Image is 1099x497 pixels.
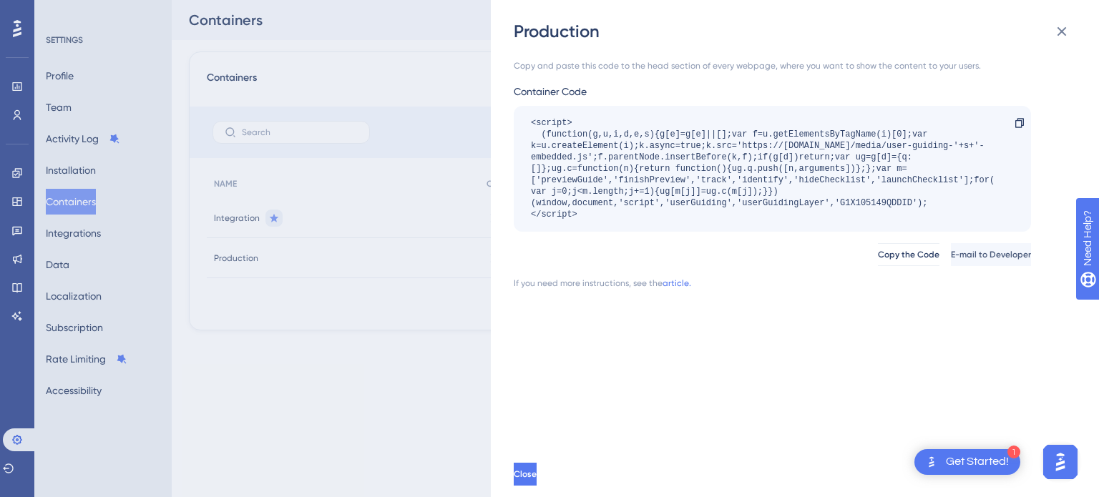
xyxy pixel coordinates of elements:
div: Production [514,20,1079,43]
iframe: UserGuiding AI Assistant Launcher [1039,441,1082,483]
button: Copy the Code [878,243,939,266]
a: article. [663,277,691,289]
span: Copy the Code [878,249,939,260]
button: Close [514,463,537,486]
span: Close [514,468,537,480]
img: launcher-image-alternative-text [923,453,940,471]
div: 1 [1007,446,1020,458]
div: Open Get Started! checklist, remaining modules: 1 [914,449,1020,475]
span: Need Help? [34,4,89,21]
button: E-mail to Developer [951,243,1031,266]
div: If you need more instructions, see the [514,277,663,289]
div: Container Code [514,83,1031,100]
div: <script> (function(g,u,i,d,e,s){g[e]=g[e]||[];var f=u.getElementsByTagName(i)[0];var k=u.createEl... [531,117,1000,220]
span: E-mail to Developer [951,249,1031,260]
div: Get Started! [946,454,1009,470]
div: Copy and paste this code to the head section of every webpage, where you want to show the content... [514,60,1031,72]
